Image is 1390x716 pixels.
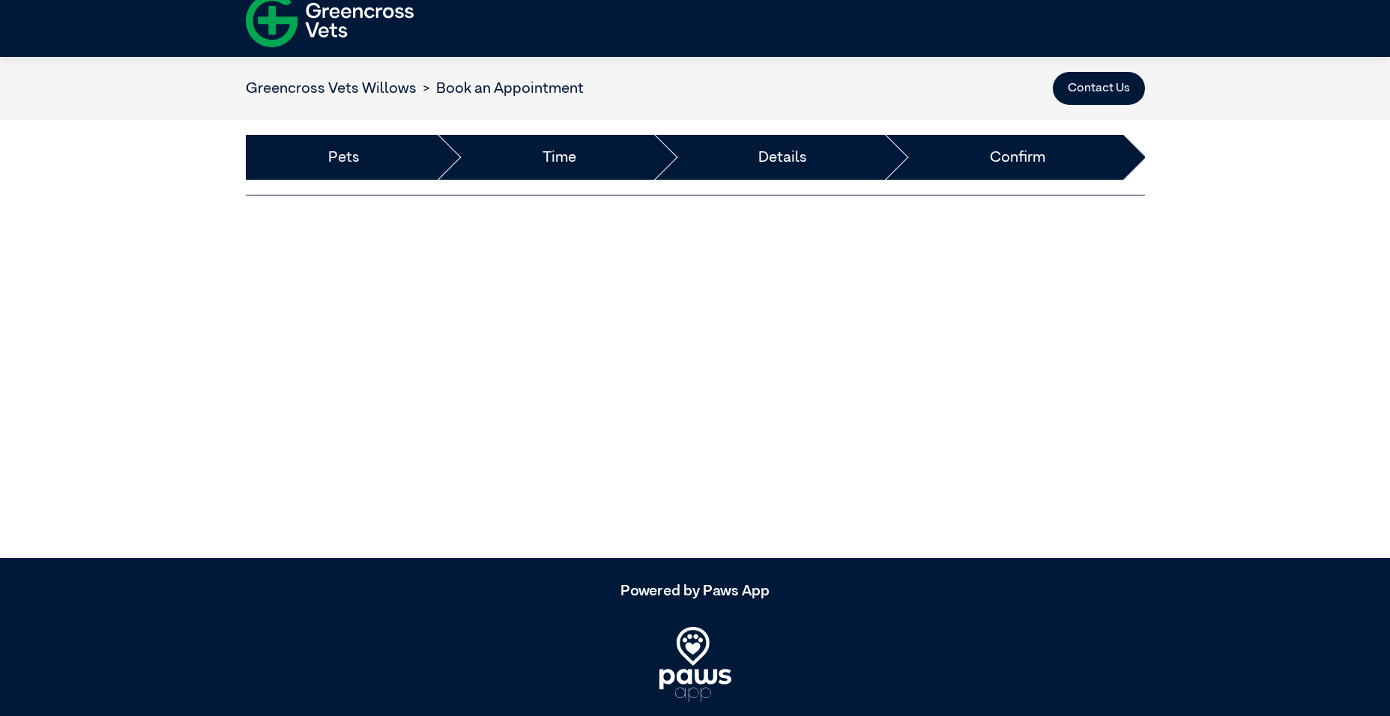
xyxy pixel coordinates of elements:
a: Details [758,146,807,169]
a: Greencross Vets Willows [246,81,417,96]
a: Confirm [990,146,1045,169]
img: PawsApp [659,627,731,702]
h5: Powered by Paws App [246,582,1145,600]
nav: breadcrumb [246,77,584,100]
a: Time [543,146,576,169]
li: Book an Appointment [417,77,584,100]
button: Contact Us [1053,72,1145,105]
a: Pets [328,146,360,169]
